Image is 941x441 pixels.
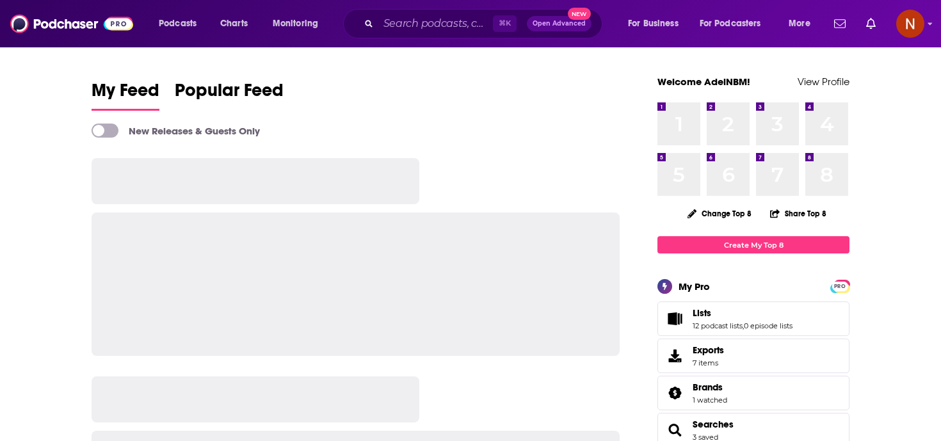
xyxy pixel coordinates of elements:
button: open menu [780,13,826,34]
a: 12 podcast lists [693,321,743,330]
button: Open AdvancedNew [527,16,591,31]
a: PRO [832,281,848,291]
span: More [789,15,810,33]
div: Search podcasts, credits, & more... [355,9,615,38]
span: Monitoring [273,15,318,33]
a: Welcome AdelNBM! [657,76,750,88]
span: For Business [628,15,679,33]
a: Brands [693,381,727,393]
span: Podcasts [159,15,197,33]
a: Lists [693,307,792,319]
a: Popular Feed [175,79,284,111]
a: Exports [657,339,849,373]
span: New [568,8,591,20]
button: Share Top 8 [769,201,827,226]
span: Brands [693,381,723,393]
span: Popular Feed [175,79,284,109]
a: Create My Top 8 [657,236,849,253]
span: PRO [832,282,848,291]
span: Charts [220,15,248,33]
button: open menu [691,13,780,34]
span: Lists [657,301,849,336]
button: Show profile menu [896,10,924,38]
span: 7 items [693,358,724,367]
span: For Podcasters [700,15,761,33]
img: User Profile [896,10,924,38]
a: 0 episode lists [744,321,792,330]
a: My Feed [92,79,159,111]
button: open menu [619,13,695,34]
div: My Pro [679,280,710,293]
span: Logged in as AdelNBM [896,10,924,38]
span: Exports [693,344,724,356]
button: open menu [264,13,335,34]
span: Open Advanced [533,20,586,27]
a: Show notifications dropdown [861,13,881,35]
a: Brands [662,384,688,402]
button: open menu [150,13,213,34]
span: Brands [657,376,849,410]
a: Charts [212,13,255,34]
a: Lists [662,310,688,328]
span: ⌘ K [493,15,517,32]
a: 1 watched [693,396,727,405]
img: Podchaser - Follow, Share and Rate Podcasts [10,12,133,36]
input: Search podcasts, credits, & more... [378,13,493,34]
a: Searches [693,419,734,430]
span: My Feed [92,79,159,109]
a: New Releases & Guests Only [92,124,260,138]
span: , [743,321,744,330]
span: Exports [662,347,688,365]
a: Show notifications dropdown [829,13,851,35]
button: Change Top 8 [680,205,759,221]
a: Searches [662,421,688,439]
a: View Profile [798,76,849,88]
span: Lists [693,307,711,319]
